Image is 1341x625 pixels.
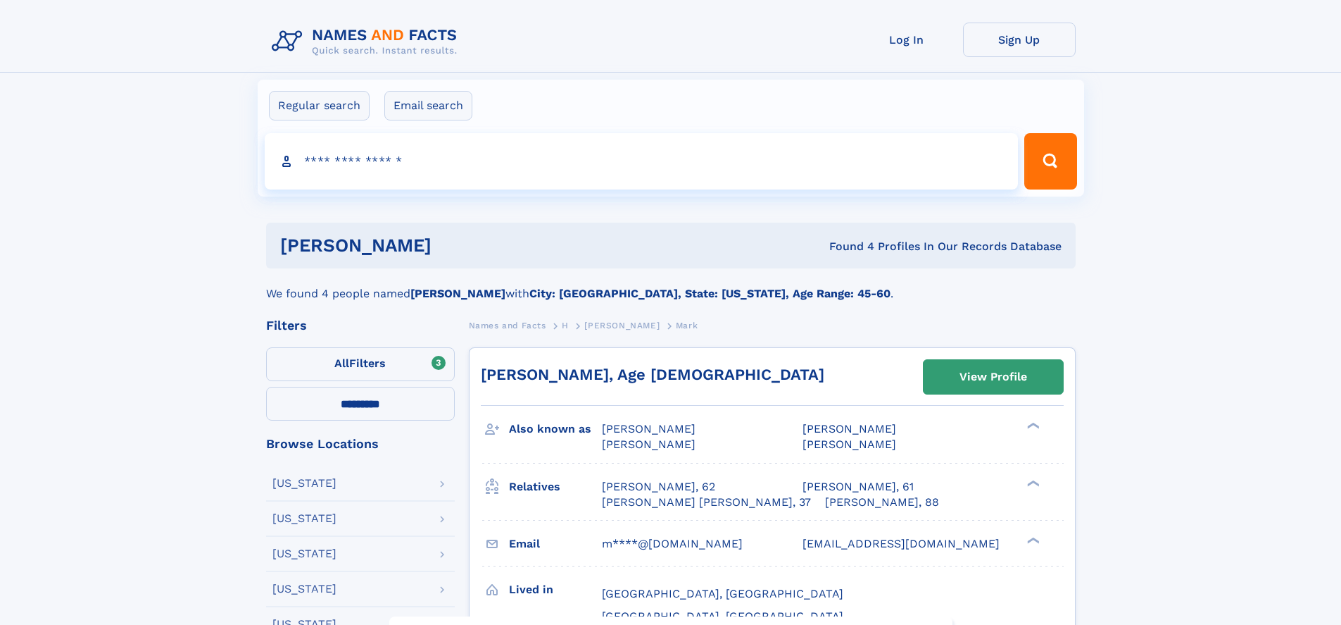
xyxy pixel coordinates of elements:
[269,91,370,120] label: Regular search
[562,316,569,334] a: H
[630,239,1062,254] div: Found 4 Profiles In Our Records Database
[266,23,469,61] img: Logo Names and Facts
[266,268,1076,302] div: We found 4 people named with .
[410,287,505,300] b: [PERSON_NAME]
[272,548,336,559] div: [US_STATE]
[272,478,336,489] div: [US_STATE]
[1024,421,1040,431] div: ❯
[602,587,843,600] span: [GEOGRAPHIC_DATA], [GEOGRAPHIC_DATA]
[602,609,843,623] span: [GEOGRAPHIC_DATA], [GEOGRAPHIC_DATA]
[802,479,914,495] a: [PERSON_NAME], 61
[1024,133,1076,190] button: Search Button
[850,23,963,57] a: Log In
[509,532,602,556] h3: Email
[602,422,695,435] span: [PERSON_NAME]
[825,495,939,510] a: [PERSON_NAME], 88
[266,319,455,332] div: Filters
[602,479,715,495] a: [PERSON_NAME], 62
[509,475,602,499] h3: Relatives
[265,133,1019,190] input: search input
[802,438,896,451] span: [PERSON_NAME]
[924,360,1063,394] a: View Profile
[802,422,896,435] span: [PERSON_NAME]
[676,321,698,330] span: Mark
[584,316,660,334] a: [PERSON_NAME]
[584,321,660,330] span: [PERSON_NAME]
[334,357,349,370] span: All
[602,438,695,451] span: [PERSON_NAME]
[562,321,569,330] span: H
[272,583,336,595] div: [US_STATE]
[509,578,602,602] h3: Lived in
[1024,478,1040,488] div: ❯
[272,513,336,524] div: [US_STATE]
[266,347,455,381] label: Filters
[802,537,1000,550] span: [EMAIL_ADDRESS][DOMAIN_NAME]
[509,417,602,441] h3: Also known as
[963,23,1076,57] a: Sign Up
[384,91,472,120] label: Email search
[469,316,546,334] a: Names and Facts
[959,361,1027,393] div: View Profile
[481,366,824,383] a: [PERSON_NAME], Age [DEMOGRAPHIC_DATA]
[602,495,811,510] a: [PERSON_NAME] [PERSON_NAME], 37
[1024,536,1040,545] div: ❯
[529,287,890,300] b: City: [GEOGRAPHIC_DATA], State: [US_STATE], Age Range: 45-60
[280,237,631,254] h1: [PERSON_NAME]
[266,438,455,450] div: Browse Locations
